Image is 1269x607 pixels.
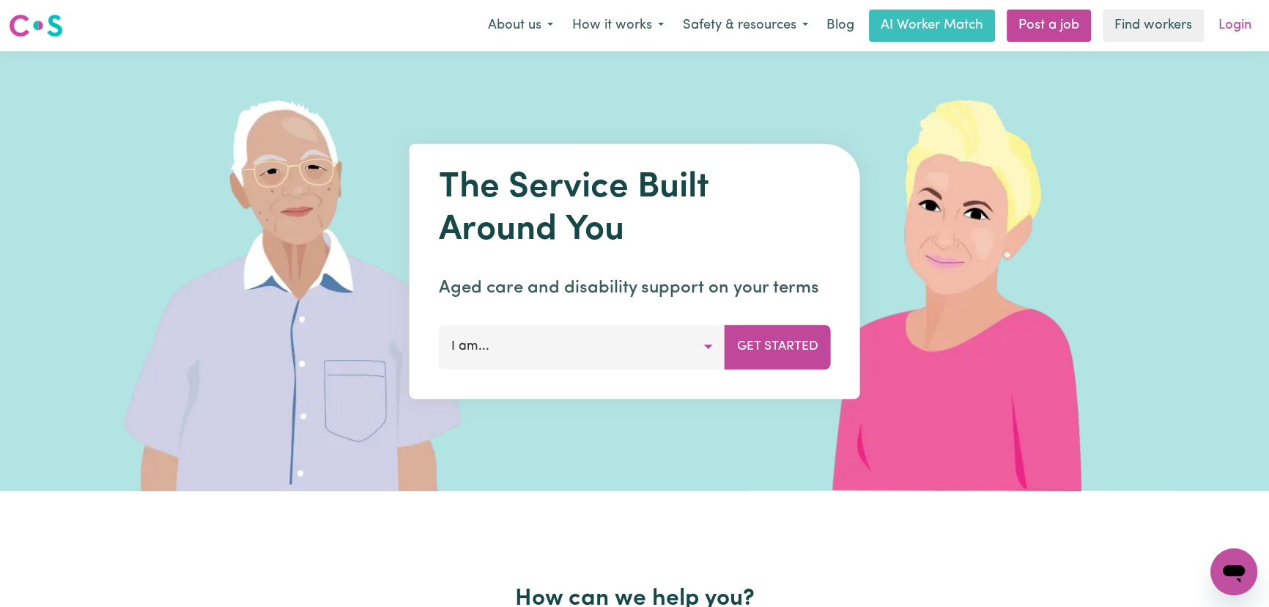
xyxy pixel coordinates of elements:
[1210,10,1260,42] a: Login
[9,12,63,39] img: Careseekers logo
[439,325,725,369] button: I am...
[439,167,831,251] h1: The Service Built Around You
[478,10,563,41] button: About us
[818,10,863,42] a: Blog
[1007,10,1091,42] a: Post a job
[9,9,63,43] a: Careseekers logo
[673,10,818,41] button: Safety & resources
[725,325,831,369] button: Get Started
[563,10,673,41] button: How it works
[1210,548,1257,595] iframe: Button to launch messaging window
[1103,10,1204,42] a: Find workers
[439,275,831,301] p: Aged care and disability support on your terms
[869,10,995,42] a: AI Worker Match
